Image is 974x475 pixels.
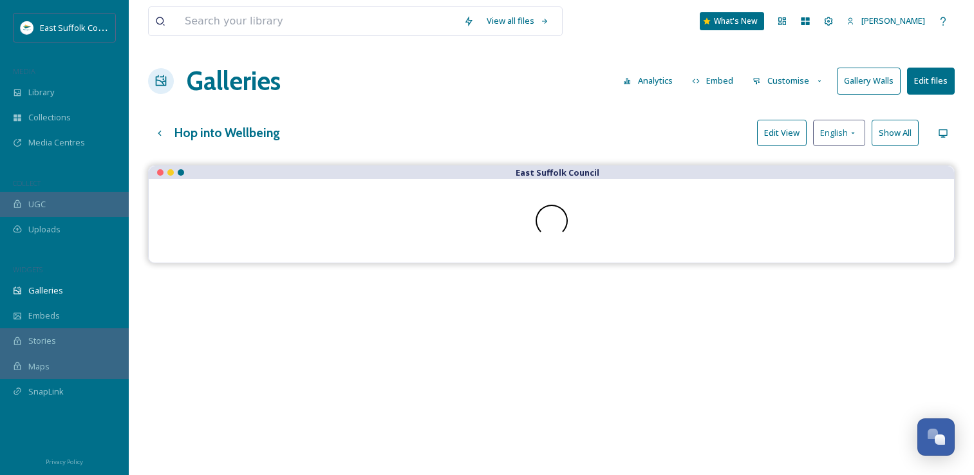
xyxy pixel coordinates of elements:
[480,8,556,33] a: View all files
[46,458,83,466] span: Privacy Policy
[907,68,955,94] button: Edit files
[13,66,35,76] span: MEDIA
[820,127,848,139] span: English
[28,223,61,236] span: Uploads
[28,386,64,398] span: SnapLink
[28,111,71,124] span: Collections
[757,120,807,146] button: Edit View
[13,265,42,274] span: WIDGETS
[617,68,686,93] a: Analytics
[13,178,41,188] span: COLLECT
[840,8,932,33] a: [PERSON_NAME]
[40,21,116,33] span: East Suffolk Council
[617,68,679,93] button: Analytics
[28,360,50,373] span: Maps
[187,62,281,100] a: Galleries
[21,21,33,34] img: ESC%20Logo.png
[917,418,955,456] button: Open Chat
[28,284,63,297] span: Galleries
[700,12,764,30] a: What's New
[28,335,56,347] span: Stories
[746,68,830,93] button: Customise
[872,120,919,146] button: Show All
[28,310,60,322] span: Embeds
[516,167,599,178] strong: East Suffolk Council
[28,198,46,210] span: UGC
[178,7,457,35] input: Search your library
[686,68,740,93] button: Embed
[861,15,925,26] span: [PERSON_NAME]
[174,124,280,142] h3: Hop into Wellbeing
[28,86,54,98] span: Library
[46,453,83,469] a: Privacy Policy
[837,68,901,94] button: Gallery Walls
[28,136,85,149] span: Media Centres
